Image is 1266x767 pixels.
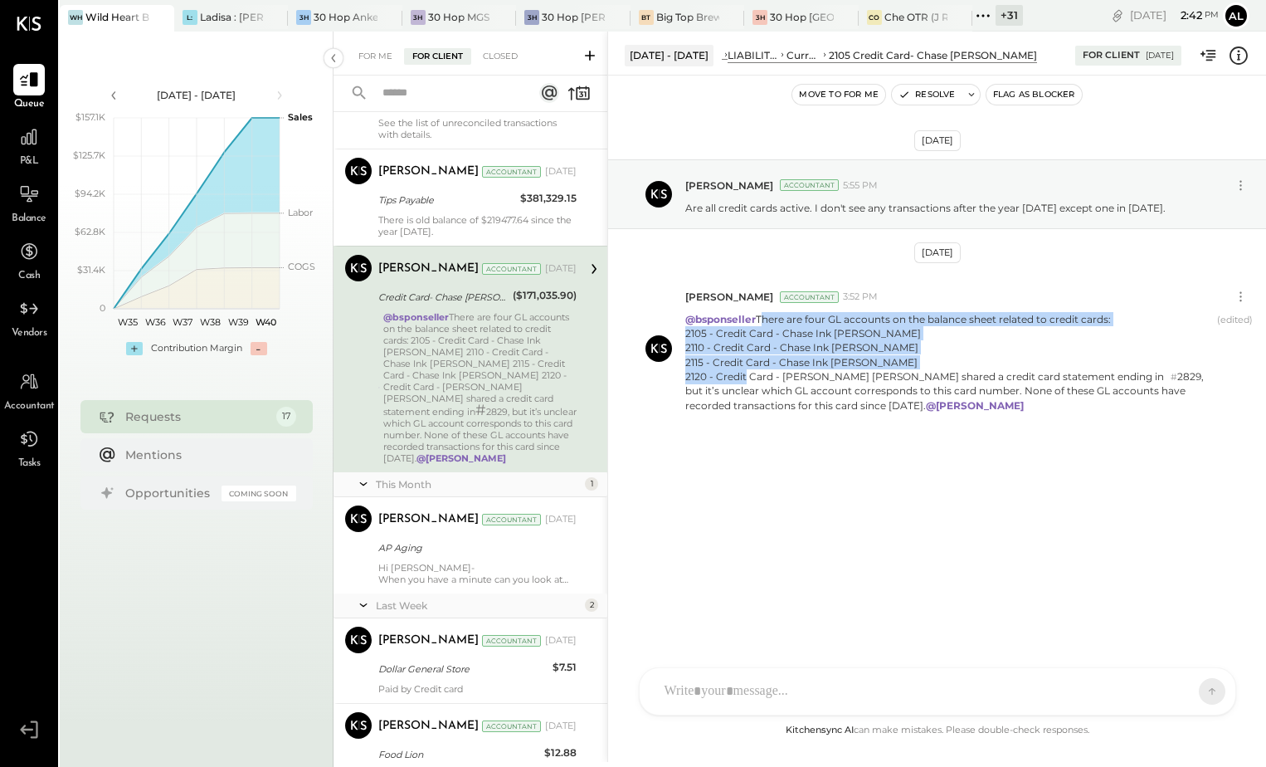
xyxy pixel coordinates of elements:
[792,85,885,105] button: Move to for me
[625,45,713,66] div: [DATE] - [DATE]
[73,149,105,161] text: $125.7K
[75,226,105,237] text: $62.8K
[1171,371,1177,383] span: #
[553,659,577,676] div: $7.51
[378,261,479,277] div: [PERSON_NAME]
[585,598,598,612] div: 2
[383,311,577,464] div: There are four GL accounts on the balance sheet related to credit cards: 2105 - Credit Card - Cha...
[585,477,598,491] div: 1
[18,269,40,284] span: Cash
[544,745,577,761] div: $12.88
[542,10,606,24] div: 30 Hop [PERSON_NAME] Summit
[68,10,83,25] div: WH
[482,514,541,525] div: Accountant
[986,85,1082,105] button: Flag as Blocker
[926,399,1024,412] strong: @[PERSON_NAME]
[404,48,471,65] div: For Client
[482,721,541,732] div: Accountant
[288,207,313,218] text: Labor
[1083,49,1140,62] div: For Client
[75,111,105,123] text: $157.1K
[416,452,506,464] strong: @[PERSON_NAME]
[100,302,105,314] text: 0
[892,85,962,105] button: Resolve
[685,201,1166,215] p: Are all credit cards active. I don't see any transactions after the year [DATE] except one in [DA...
[482,263,541,275] div: Accountant
[1146,50,1174,61] div: [DATE]
[378,574,577,585] div: When you have a minute can you look at the AP Aging report and let us know any old / inaccurate b...
[1,121,57,169] a: P&L
[12,326,47,341] span: Vendors
[12,212,46,227] span: Balance
[780,179,839,191] div: Accountant
[1109,7,1126,24] div: copy link
[75,188,105,199] text: $94.2K
[378,117,577,140] div: See the list of unreconciled transactions with details.
[4,399,55,414] span: Accountant
[1217,314,1253,413] span: (edited)
[125,447,288,463] div: Mentions
[255,316,275,328] text: W40
[288,261,315,272] text: COGS
[914,242,961,263] div: [DATE]
[378,633,479,649] div: [PERSON_NAME]
[685,312,1210,413] p: There are four GL accounts on the balance sheet related to credit cards: 2105 - Credit Card - Cha...
[914,130,961,151] div: [DATE]
[14,97,45,112] span: Queue
[378,192,515,208] div: Tips Payable
[144,316,165,328] text: W36
[1,64,57,112] a: Queue
[752,10,767,25] div: 3H
[524,10,539,25] div: 3H
[383,311,449,323] strong: @bsponseller
[428,10,489,24] div: 30 Hop MGS
[843,179,878,193] span: 5:55 PM
[125,408,268,425] div: Requests
[288,111,313,123] text: Sales
[685,313,756,325] strong: @bsponseller
[780,291,839,303] div: Accountant
[482,635,541,647] div: Accountant
[1223,2,1249,29] button: Al
[482,166,541,178] div: Accountant
[378,562,577,585] div: Hi [PERSON_NAME]-
[545,165,577,178] div: [DATE]
[513,287,577,304] div: ($171,035.90)
[685,178,773,193] span: [PERSON_NAME]
[1,293,57,341] a: Vendors
[1,423,57,471] a: Tasks
[85,10,149,24] div: Wild Heart Brewing Company
[18,457,41,471] span: Tasks
[770,10,834,24] div: 30 Hop [GEOGRAPHIC_DATA]
[378,214,577,237] div: There is old balance of $219477.64 since the year [DATE].
[1,178,57,227] a: Balance
[183,10,197,25] div: L:
[520,190,577,207] div: $381,329.15
[126,88,267,102] div: [DATE] - [DATE]
[378,540,572,556] div: AP Aging
[227,316,248,328] text: W39
[276,407,296,427] div: 17
[475,48,526,65] div: Closed
[125,485,213,501] div: Opportunities
[378,718,479,735] div: [PERSON_NAME]
[222,486,296,501] div: Coming Soon
[1,366,57,414] a: Accountant
[545,513,577,526] div: [DATE]
[378,164,479,180] div: [PERSON_NAME]
[77,264,105,276] text: $31.4K
[20,154,39,169] span: P&L
[126,342,143,355] div: +
[996,5,1023,26] div: + 31
[173,316,192,328] text: W37
[829,48,1037,62] div: 2105 Credit Card- Chase [PERSON_NAME]
[728,48,778,62] div: LIABILITIES AND EQUITY
[656,10,720,24] div: Big Top Brewing
[200,316,221,328] text: W38
[639,10,654,25] div: BT
[475,401,486,419] span: #
[545,634,577,647] div: [DATE]
[1130,7,1219,23] div: [DATE]
[1,236,57,284] a: Cash
[378,661,548,677] div: Dollar General Store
